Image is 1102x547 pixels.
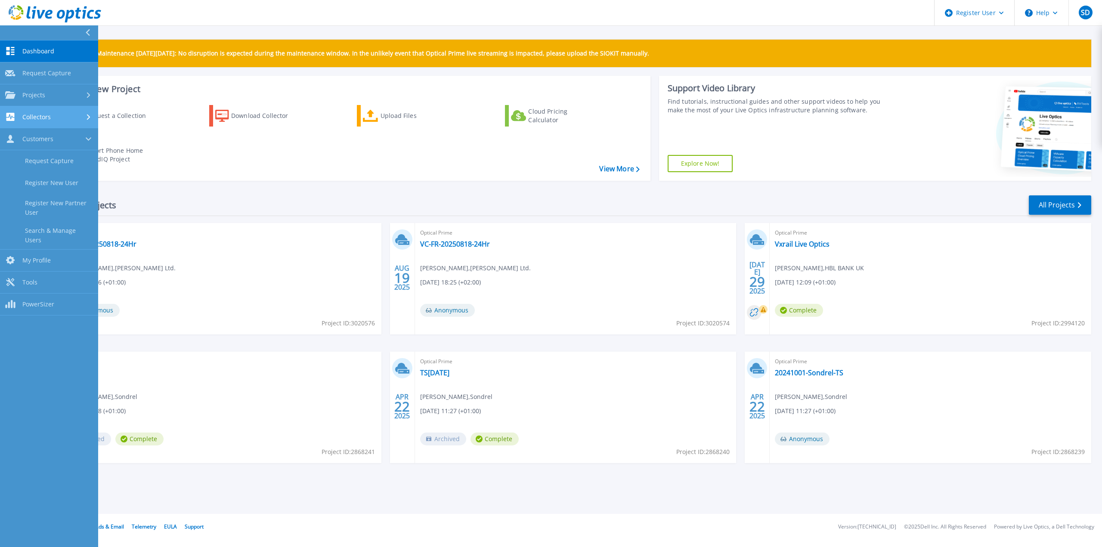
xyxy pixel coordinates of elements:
span: [PERSON_NAME] , [PERSON_NAME] Ltd. [65,263,176,273]
span: Dashboard [22,47,54,55]
span: [PERSON_NAME] , Sondrel [420,392,492,402]
a: Ads & Email [95,523,124,530]
p: Scheduled Maintenance [DATE][DATE]: No disruption is expected during the maintenance window. In t... [64,50,649,57]
div: [DATE] 2025 [749,262,765,294]
h3: Start a New Project [61,84,639,94]
span: [DATE] 11:27 (+01:00) [420,406,481,416]
a: VC-UK-20250818-24Hr [65,240,136,248]
div: AUG 2025 [394,262,410,294]
li: Powered by Live Optics, a Dell Technology [994,524,1094,530]
span: Complete [775,304,823,317]
span: [PERSON_NAME] , Sondrel [775,392,847,402]
div: Upload Files [381,107,449,124]
li: © 2025 Dell Inc. All Rights Reserved [904,524,986,530]
span: Archived [420,433,466,445]
a: EULA [164,523,177,530]
span: Project ID: 2868241 [322,447,375,457]
div: APR 2025 [749,391,765,422]
span: Optical Prime [775,228,1086,238]
a: Telemetry [132,523,156,530]
span: Complete [115,433,164,445]
a: TS[DATE] [420,368,449,377]
span: 29 [749,278,765,285]
li: Version: [TECHNICAL_ID] [838,524,896,530]
span: Optical Prime [775,357,1086,366]
span: Optical Prime [65,228,376,238]
span: Collectors [22,113,51,121]
div: Import Phone Home CloudIQ Project [84,146,152,164]
div: APR 2025 [394,391,410,422]
span: Optical Prime [420,228,731,238]
span: Complete [471,433,519,445]
a: Request a Collection [61,105,157,127]
span: [DATE] 11:27 (+01:00) [775,406,836,416]
div: Request a Collection [86,107,155,124]
span: 22 [749,403,765,410]
span: Request Capture [22,69,71,77]
span: SD [1081,9,1090,16]
a: Download Collector [209,105,305,127]
span: Project ID: 2994120 [1031,318,1085,328]
span: 22 [394,403,410,410]
a: Upload Files [357,105,453,127]
span: Customers [22,135,53,143]
a: 20241001-Sondrel-TS [775,368,843,377]
span: [PERSON_NAME] , Sondrel [65,392,137,402]
span: PowerSizer [22,300,54,308]
span: 19 [394,274,410,281]
span: Optical Prime [65,357,376,366]
span: [DATE] 18:25 (+02:00) [420,278,481,287]
span: [DATE] 12:09 (+01:00) [775,278,836,287]
span: Project ID: 2868240 [676,447,730,457]
span: Tools [22,278,37,286]
a: Vxrail Live Optics [775,240,830,248]
a: View More [599,165,639,173]
div: Download Collector [231,107,300,124]
span: Project ID: 2868239 [1031,447,1085,457]
div: Cloud Pricing Calculator [528,107,597,124]
span: [PERSON_NAME] , HBL BANK UK [775,263,864,273]
span: Projects [22,91,45,99]
span: Project ID: 3020574 [676,318,730,328]
span: [PERSON_NAME] , [PERSON_NAME] Ltd. [420,263,531,273]
span: Anonymous [775,433,830,445]
span: Project ID: 3020576 [322,318,375,328]
a: VC-FR-20250818-24Hr [420,240,490,248]
a: Cloud Pricing Calculator [505,105,601,127]
span: Anonymous [420,304,475,317]
a: Support [185,523,204,530]
span: Optical Prime [420,357,731,366]
a: Explore Now! [668,155,733,172]
a: All Projects [1029,195,1091,215]
span: My Profile [22,257,51,264]
div: Support Video Library [668,83,891,94]
div: Find tutorials, instructional guides and other support videos to help you make the most of your L... [668,97,891,114]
